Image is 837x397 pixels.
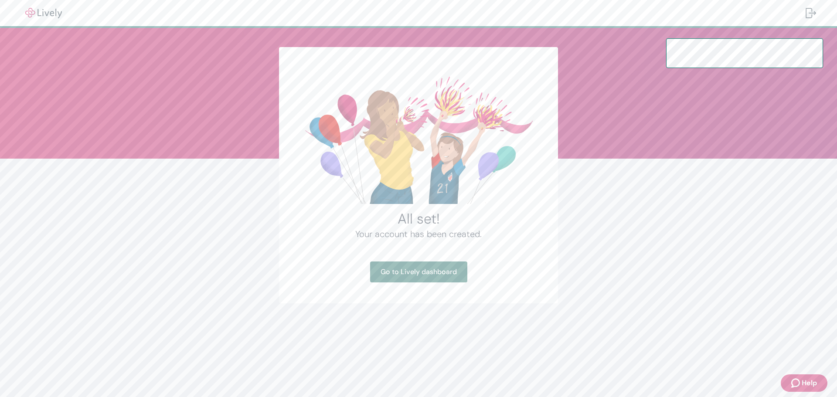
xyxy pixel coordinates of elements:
[19,8,68,18] img: Lively
[791,378,802,388] svg: Zendesk support icon
[300,227,537,241] h4: Your account has been created.
[802,378,817,388] span: Help
[781,374,827,392] button: Zendesk support iconHelp
[370,261,467,282] a: Go to Lively dashboard
[300,210,537,227] h2: All set!
[799,3,823,24] button: Log out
